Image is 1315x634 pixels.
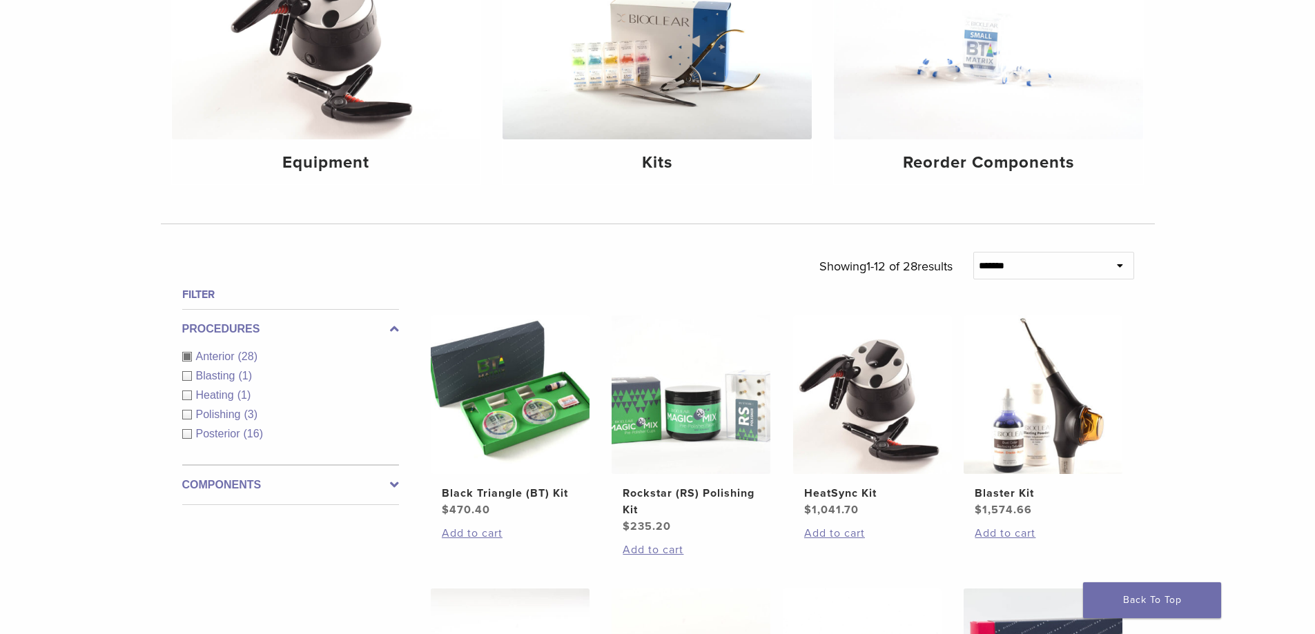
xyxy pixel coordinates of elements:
span: 1-12 of 28 [866,259,917,274]
h4: Reorder Components [845,150,1132,175]
span: Heating [196,389,237,401]
span: $ [804,503,812,517]
a: Add to cart: “Blaster Kit” [975,525,1111,542]
span: (1) [238,370,252,382]
span: Posterior [196,428,244,439]
img: Rockstar (RS) Polishing Kit [612,315,770,474]
a: Add to cart: “Black Triangle (BT) Kit” [442,525,578,542]
p: Showing results [819,252,953,281]
span: $ [623,519,630,533]
h2: Black Triangle (BT) Kit [442,485,578,502]
img: Blaster Kit [964,315,1122,474]
h2: Rockstar (RS) Polishing Kit [623,485,759,518]
h4: Filter [182,286,399,303]
a: HeatSync KitHeatSync Kit $1,041.70 [792,315,953,518]
label: Procedures [182,321,399,337]
h4: Kits [514,150,801,175]
img: Black Triangle (BT) Kit [431,315,590,474]
span: $ [975,503,982,517]
span: (28) [238,350,257,362]
img: HeatSync Kit [793,315,952,474]
bdi: 235.20 [623,519,671,533]
a: Add to cart: “Rockstar (RS) Polishing Kit” [623,542,759,558]
h2: HeatSync Kit [804,485,941,502]
h4: Equipment [183,150,470,175]
bdi: 1,041.70 [804,503,859,517]
label: Components [182,477,399,493]
a: Black Triangle (BT) KitBlack Triangle (BT) Kit $470.40 [430,315,591,518]
span: Polishing [196,408,244,420]
a: Rockstar (RS) Polishing KitRockstar (RS) Polishing Kit $235.20 [611,315,772,535]
h2: Blaster Kit [975,485,1111,502]
a: Add to cart: “HeatSync Kit” [804,525,941,542]
span: Anterior [196,350,238,362]
bdi: 1,574.66 [975,503,1032,517]
span: (3) [244,408,257,420]
a: Back To Top [1083,582,1221,618]
span: Blasting [196,370,239,382]
span: (1) [237,389,251,401]
bdi: 470.40 [442,503,490,517]
span: (16) [244,428,263,439]
span: $ [442,503,449,517]
a: Blaster KitBlaster Kit $1,574.66 [963,315,1124,518]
